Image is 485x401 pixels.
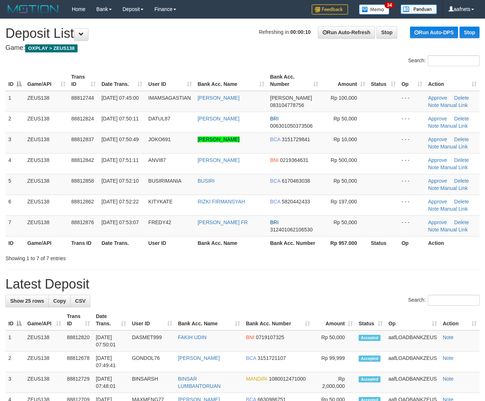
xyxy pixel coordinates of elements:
h1: Deposit List [5,26,480,41]
th: Action [425,236,480,250]
th: Trans ID [68,236,99,250]
span: Rp 500,000 [331,157,357,163]
th: Action: activate to sort column ascending [425,70,480,91]
img: Button%20Memo.svg [359,4,390,15]
td: BINSARSH [129,372,175,393]
a: Stop [376,26,397,39]
a: BUSIRI [198,178,215,184]
span: 34 [385,2,394,8]
a: Approve [428,95,447,101]
th: Date Trans.: activate to sort column ascending [99,70,146,91]
span: Copy 6170463038 to clipboard [282,178,310,184]
span: [DATE] 07:52:22 [102,199,139,205]
th: Game/API: activate to sort column ascending [24,310,64,330]
th: User ID [145,236,194,250]
td: Rp 2,000,000 [313,372,356,393]
label: Search: [408,295,480,306]
td: 7 [5,215,24,236]
td: Rp 50,000 [313,330,356,352]
a: Manual Link [440,144,468,150]
td: - - - [399,195,425,215]
a: Note [428,123,439,129]
td: ZEUS138 [24,174,68,195]
span: [PERSON_NAME] [270,95,312,101]
span: JOKO691 [148,136,170,142]
td: [DATE] 07:48:01 [93,372,129,393]
a: Run Auto-DPS [410,27,458,38]
a: Note [428,144,439,150]
a: Note [443,355,454,361]
span: BCA [270,178,280,184]
td: 6 [5,195,24,215]
th: Bank Acc. Number: activate to sort column ascending [243,310,313,330]
span: Rp 50,000 [334,178,357,184]
a: Delete [454,95,469,101]
th: Status: activate to sort column ascending [356,310,386,330]
span: BCA [270,136,280,142]
span: Rp 10,000 [334,136,357,142]
td: 2 [5,352,24,372]
span: Rp 50,000 [334,116,357,122]
a: Manual Link [440,185,468,191]
th: ID: activate to sort column descending [5,70,24,91]
a: Note [428,102,439,108]
th: Bank Acc. Name [195,236,267,250]
span: BRI [270,116,279,122]
td: - - - [399,215,425,236]
td: ZEUS138 [24,153,68,174]
td: 4 [5,153,24,174]
td: [DATE] 07:49:41 [93,352,129,372]
span: Copy 1080012471000 to clipboard [269,376,305,382]
th: ID: activate to sort column descending [5,310,24,330]
a: Manual Link [440,102,468,108]
a: [PERSON_NAME] FR [198,219,248,225]
h4: Game: [5,44,480,52]
td: 5 [5,174,24,195]
span: [DATE] 07:50:49 [102,136,139,142]
img: panduan.png [401,4,437,14]
span: KITYKATE [148,199,173,205]
td: ZEUS138 [24,132,68,153]
a: Delete [454,116,469,122]
a: Delete [454,199,469,205]
a: Manual Link [440,123,468,129]
span: Copy 3151729841 to clipboard [282,136,310,142]
th: Status [368,236,399,250]
a: Approve [428,219,447,225]
a: Approve [428,116,447,122]
span: [DATE] 07:51:11 [102,157,139,163]
td: ZEUS138 [24,112,68,132]
td: - - - [399,91,425,112]
span: OXPLAY > ZEUS138 [25,44,78,52]
span: DATUL87 [148,116,170,122]
td: aafLOADBANKZEUS [386,372,440,393]
td: GONDOL76 [129,352,175,372]
td: - - - [399,153,425,174]
a: Approve [428,136,447,142]
td: ZEUS138 [24,215,68,236]
span: Accepted [359,356,380,362]
a: [PERSON_NAME] [198,136,240,142]
span: Copy 006301050373506 to clipboard [270,123,313,129]
span: Copy [53,298,66,304]
a: Delete [454,157,469,163]
span: 88812824 [71,116,94,122]
span: BCA [270,199,280,205]
a: Note [443,334,454,340]
th: Bank Acc. Number: activate to sort column ascending [267,70,321,91]
a: Note [428,185,439,191]
a: Stop [460,27,480,38]
a: Approve [428,157,447,163]
td: 1 [5,330,24,352]
a: RIZKI FIRMANSYAH [198,199,245,205]
span: BUSIRIMANIA [148,178,181,184]
a: Manual Link [440,206,468,212]
a: Copy [48,295,71,307]
a: Manual Link [440,227,468,233]
span: 88812862 [71,199,94,205]
th: Amount: activate to sort column ascending [321,70,368,91]
a: Run Auto-Refresh [318,26,375,39]
th: User ID: activate to sort column ascending [129,310,175,330]
td: 3 [5,372,24,393]
th: Op: activate to sort column ascending [386,310,440,330]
